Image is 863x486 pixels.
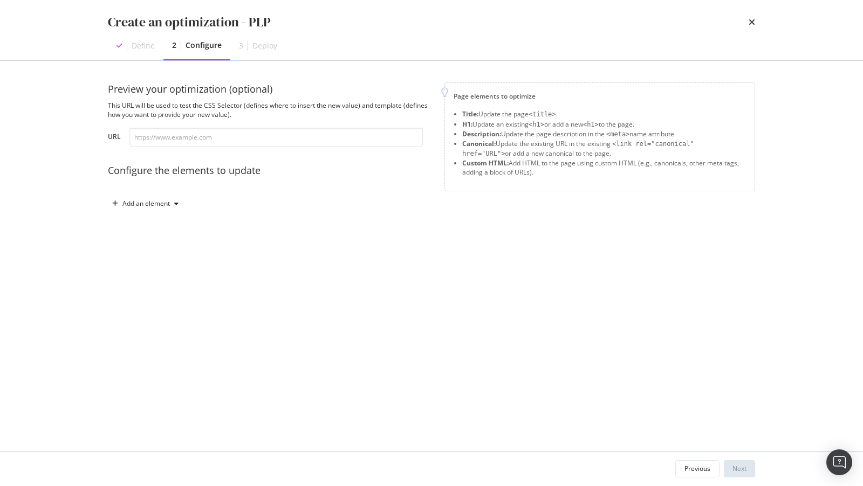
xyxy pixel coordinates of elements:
strong: Custom HTML: [462,158,509,168]
strong: Canonical: [462,139,496,148]
div: Page elements to optimize [454,92,746,101]
div: Preview your optimization (optional) [108,82,432,96]
div: 2 [172,40,176,51]
li: Update the page description in the name attribute [462,129,746,139]
button: Next [724,460,755,477]
span: <link rel="canonical" href="URL"> [462,140,694,157]
div: Create an optimization - PLP [108,13,271,31]
div: Deploy [252,40,277,51]
div: Configure [186,40,222,51]
span: <meta> [606,130,629,138]
div: 3 [239,40,243,51]
span: <h1> [529,121,544,128]
button: Add an element [108,195,183,212]
div: Next [732,464,746,473]
span: <h1> [583,121,599,128]
strong: H1: [462,120,472,129]
li: Update the page . [462,109,746,119]
button: Previous [675,460,720,477]
div: Add an element [122,200,170,207]
input: https://www.example.com [129,128,423,147]
div: Define [132,40,155,51]
span: <title> [529,110,556,118]
li: Update the existing URL in the existing or add a new canonical to the page. [462,139,746,158]
label: URL [108,132,121,144]
div: Previous [684,464,710,473]
div: Configure the elements to update [108,164,432,178]
li: Add HTML to the page using custom HTML (e.g., canonicals, other meta tags, adding a block of URLs). [462,158,746,177]
div: Open Intercom Messenger [826,449,852,475]
li: Update an existing or add a new to the page. [462,120,746,129]
div: times [749,13,755,31]
strong: Description: [462,129,501,138]
strong: Title: [462,109,478,119]
div: This URL will be used to test the CSS Selector (defines where to insert the new value) and templa... [108,101,432,119]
